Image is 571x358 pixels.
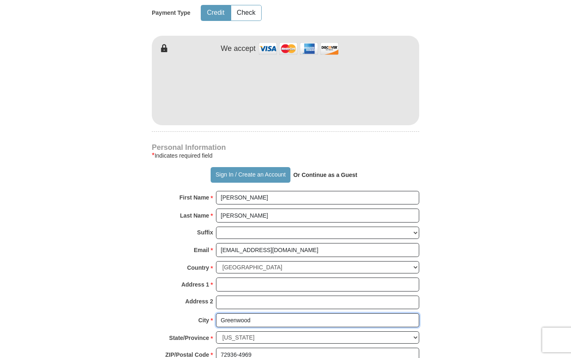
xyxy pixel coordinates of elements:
strong: First Name [179,192,209,203]
strong: Suffix [197,227,213,238]
button: Check [231,5,261,21]
h5: Payment Type [152,9,190,16]
strong: City [198,314,209,326]
h4: We accept [221,44,256,53]
button: Credit [201,5,230,21]
h4: Personal Information [152,144,419,151]
img: credit cards accepted [258,40,340,57]
button: Sign In / Create an Account [211,167,290,183]
strong: State/Province [169,332,209,344]
strong: Address 1 [181,279,209,290]
strong: Email [194,244,209,256]
strong: Address 2 [185,296,213,307]
strong: Last Name [180,210,209,221]
div: Indicates required field [152,151,419,161]
strong: Or Continue as a Guest [293,172,357,178]
strong: Country [187,262,209,273]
